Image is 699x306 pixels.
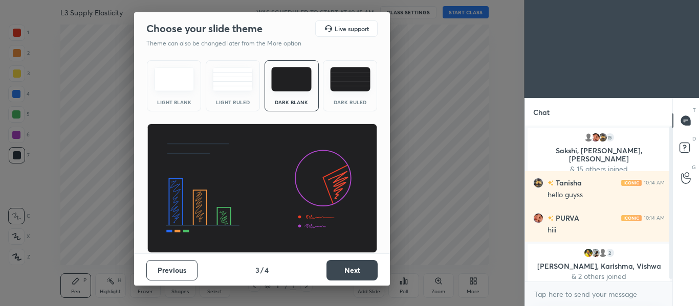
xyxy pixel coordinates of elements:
[554,213,579,223] h6: PURVA
[146,22,263,35] h2: Choose your slide theme
[644,180,665,186] div: 10:14 AM
[525,99,558,126] p: Chat
[590,132,600,143] img: 93674a53cbd54b25ad4945d795c22713.jpg
[548,216,554,221] img: no-rating-badge.077c3623.svg
[604,132,615,143] div: 15
[554,177,582,188] h6: Tanisha
[583,248,593,258] img: 4a5fea1b80694d39a9c457cd04b96852.jpg
[330,67,370,91] img: darkRuledTheme.de295e13.svg
[693,106,696,114] p: T
[583,132,593,143] img: default.png
[265,265,269,275] h4: 4
[271,67,312,91] img: darkTheme.f0cc69e5.svg
[271,100,312,105] div: Dark Blank
[146,260,198,280] button: Previous
[533,213,543,223] img: 93674a53cbd54b25ad4945d795c22713.jpg
[692,135,696,143] p: D
[335,26,369,32] h5: Live support
[154,100,194,105] div: Light Blank
[260,265,264,275] h4: /
[621,215,642,221] img: iconic-light.a09c19a4.png
[147,124,378,253] img: darkThemeBanner.d06ce4a2.svg
[154,67,194,91] img: lightTheme.e5ed3b09.svg
[604,248,615,258] div: 2
[590,248,600,258] img: d2c5f9603df741e19dc9069aec77d7cc.jpg
[534,272,664,280] p: & 2 others joined
[525,126,673,281] div: grid
[212,67,253,91] img: lightRuledTheme.5fabf969.svg
[621,180,642,186] img: iconic-light.a09c19a4.png
[644,215,665,221] div: 10:14 AM
[534,165,664,173] p: & 15 others joined
[597,132,607,143] img: 2d9fefef08a24784ad6a1e053b2582c9.jpg
[212,100,253,105] div: Light Ruled
[146,39,312,48] p: Theme can also be changed later from the More option
[534,147,664,163] p: Sakshi, [PERSON_NAME], [PERSON_NAME]
[534,262,664,270] p: [PERSON_NAME], Karishma, Vishwa
[597,248,607,258] img: default.png
[533,178,543,188] img: 2d9fefef08a24784ad6a1e053b2582c9.jpg
[255,265,259,275] h4: 3
[548,180,554,186] img: no-rating-badge.077c3623.svg
[326,260,378,280] button: Next
[548,190,665,200] div: hello guyss
[548,225,665,236] div: hiii
[330,100,370,105] div: Dark Ruled
[692,163,696,171] p: G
